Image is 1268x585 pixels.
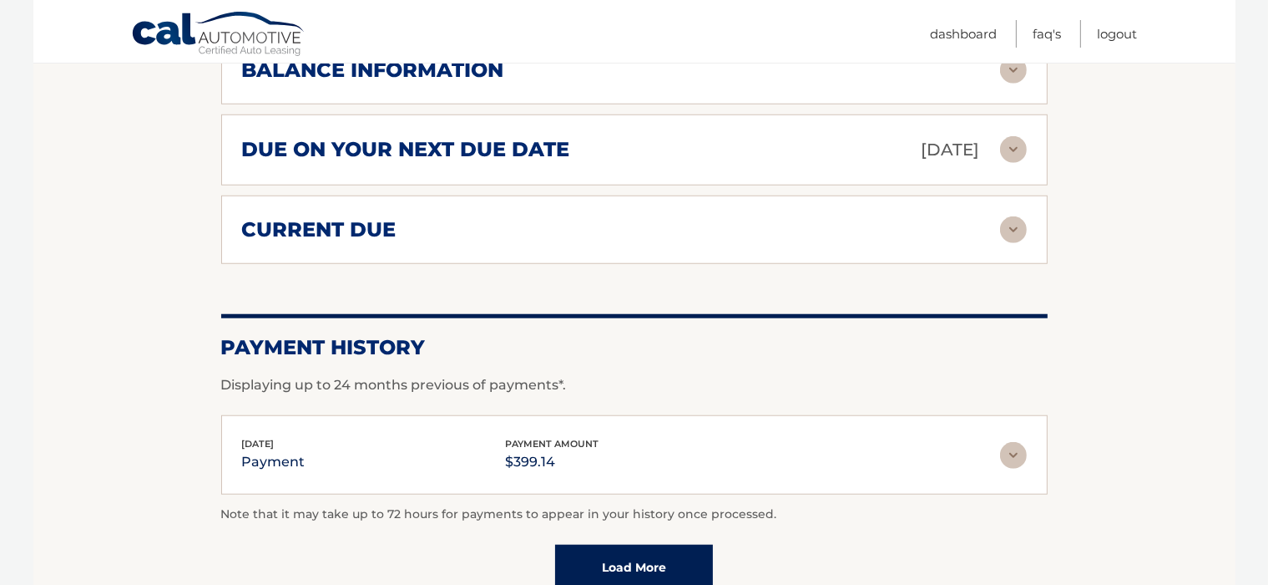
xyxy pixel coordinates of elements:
h2: due on your next due date [242,137,570,162]
a: Cal Automotive [131,11,306,59]
p: $399.14 [506,450,599,474]
a: FAQ's [1033,20,1062,48]
a: Dashboard [931,20,998,48]
span: payment amount [506,438,599,450]
p: Note that it may take up to 72 hours for payments to appear in your history once processed. [221,505,1048,525]
p: [DATE] [922,135,980,165]
p: payment [242,450,306,474]
h2: balance information [242,58,504,83]
h2: current due [242,217,397,242]
a: Logout [1098,20,1138,48]
img: accordion-rest.svg [1000,136,1027,163]
p: Displaying up to 24 months previous of payments*. [221,375,1048,395]
img: accordion-rest.svg [1000,216,1027,243]
h2: Payment History [221,335,1048,360]
img: accordion-rest.svg [1000,57,1027,84]
img: accordion-rest.svg [1000,442,1027,469]
span: [DATE] [242,438,275,450]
